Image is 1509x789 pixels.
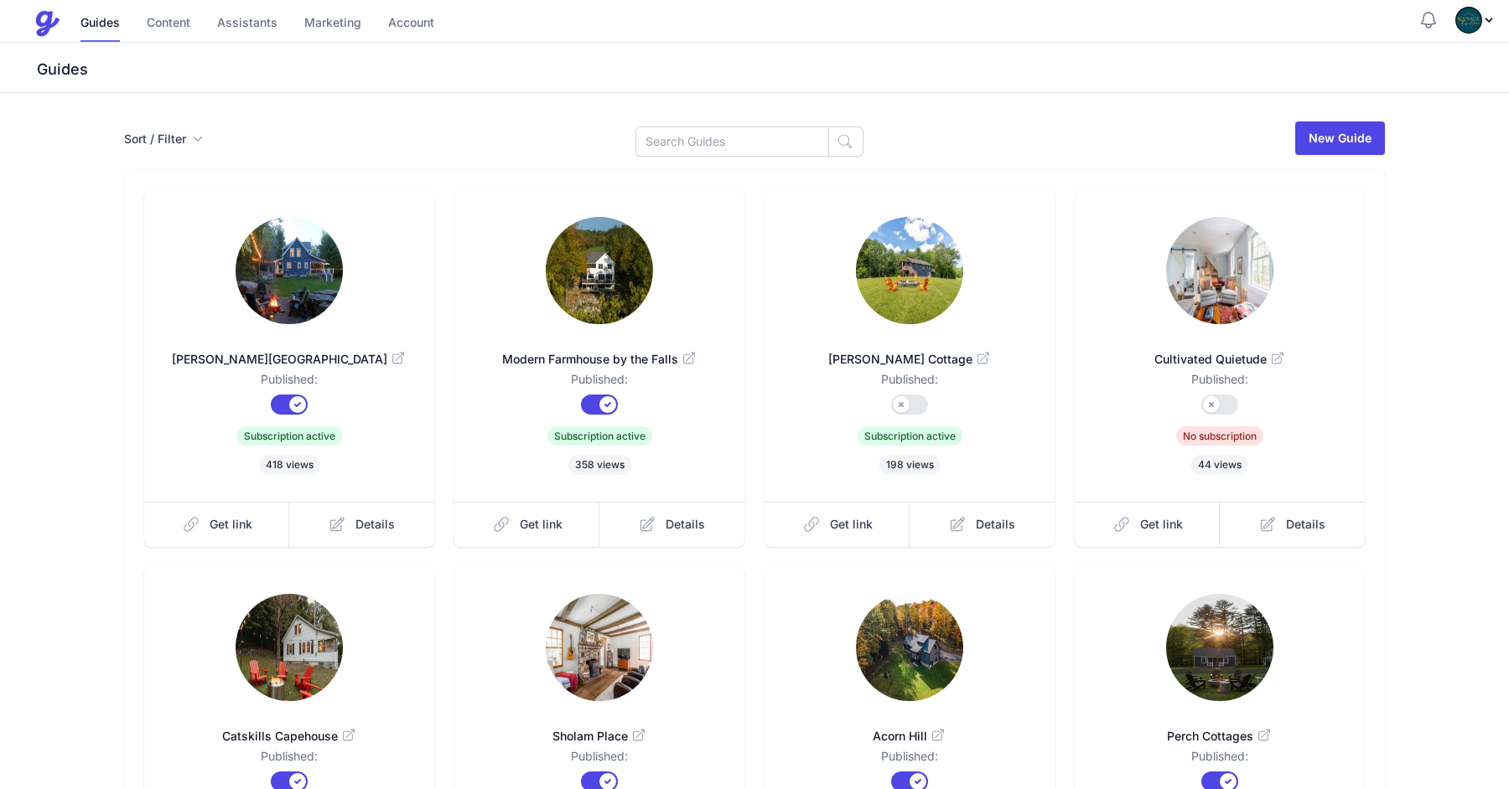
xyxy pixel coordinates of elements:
[1166,594,1273,701] img: 0uo6fp2wb57pvq4v6w237t4x8v8h
[171,331,407,371] a: [PERSON_NAME][GEOGRAPHIC_DATA]
[147,6,190,42] a: Content
[856,217,963,324] img: dr0vmyg0y6jhp7w710uxafq7uhdy
[237,426,342,446] span: Subscription active
[1455,7,1496,34] div: Profile Menu
[1102,708,1338,748] a: Perch Cottages
[34,10,60,37] img: Guestive Guides
[1166,217,1273,324] img: 1cdp7crjxwncur1ymapuu5909xq8
[635,126,829,157] input: Search Guides
[481,371,718,394] dd: Published:
[910,502,1055,547] a: Details
[791,708,1028,748] a: Acorn Hill
[236,594,343,701] img: tl5jf171fnvyd6sjfafv0d7ncw02
[481,708,718,748] a: Sholam Place
[289,502,434,547] a: Details
[1102,748,1338,771] dd: Published:
[1140,516,1183,533] span: Get link
[481,748,718,771] dd: Published:
[481,351,718,368] span: Modern Farmhouse by the Falls
[1286,516,1325,533] span: Details
[546,594,653,701] img: pagmpvtx35557diczqqovcmn2chs
[547,426,652,446] span: Subscription active
[1102,371,1338,394] dd: Published:
[144,502,290,547] a: Get link
[568,455,631,475] span: 358 views
[791,331,1028,371] a: [PERSON_NAME] Cottage
[171,351,407,368] span: [PERSON_NAME][GEOGRAPHIC_DATA]
[1102,351,1338,368] span: Cultivated Quietude
[1418,10,1439,30] button: Notifications
[210,516,252,533] span: Get link
[217,6,277,42] a: Assistants
[599,502,744,547] a: Details
[1176,426,1263,446] span: No subscription
[481,331,718,371] a: Modern Farmhouse by the Falls
[1075,502,1221,547] a: Get link
[1102,331,1338,371] a: Cultivated Quietude
[388,6,434,42] a: Account
[791,351,1028,368] span: [PERSON_NAME] Cottage
[1191,455,1248,475] span: 44 views
[858,426,962,446] span: Subscription active
[236,217,343,324] img: tw5flr8t49u5t2elw01o8kxghlov
[1220,502,1365,547] a: Details
[481,728,718,745] span: Sholam Place
[1455,7,1482,34] img: 7b9xzzh4eks7aqn73y45wchzlam4
[856,594,963,701] img: xn43evbbayg2pjjjtz1wn17ag0ji
[171,748,407,771] dd: Published:
[765,502,910,547] a: Get link
[666,516,705,533] span: Details
[879,455,941,475] span: 198 views
[124,131,203,147] button: Sort / Filter
[791,371,1028,394] dd: Published:
[355,516,395,533] span: Details
[171,371,407,394] dd: Published:
[520,516,563,533] span: Get link
[259,455,320,475] span: 418 views
[454,502,600,547] a: Get link
[80,6,120,42] a: Guides
[791,728,1028,745] span: Acorn Hill
[546,217,653,324] img: vpe5jagjyri07d3uw7hjogrobjkk
[1295,121,1385,155] a: New Guide
[171,728,407,745] span: Catskills Capehouse
[976,516,1015,533] span: Details
[171,708,407,748] a: Catskills Capehouse
[304,6,361,42] a: Marketing
[830,516,873,533] span: Get link
[791,748,1028,771] dd: Published:
[1102,728,1338,745] span: Perch Cottages
[34,59,1509,80] h3: Guides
